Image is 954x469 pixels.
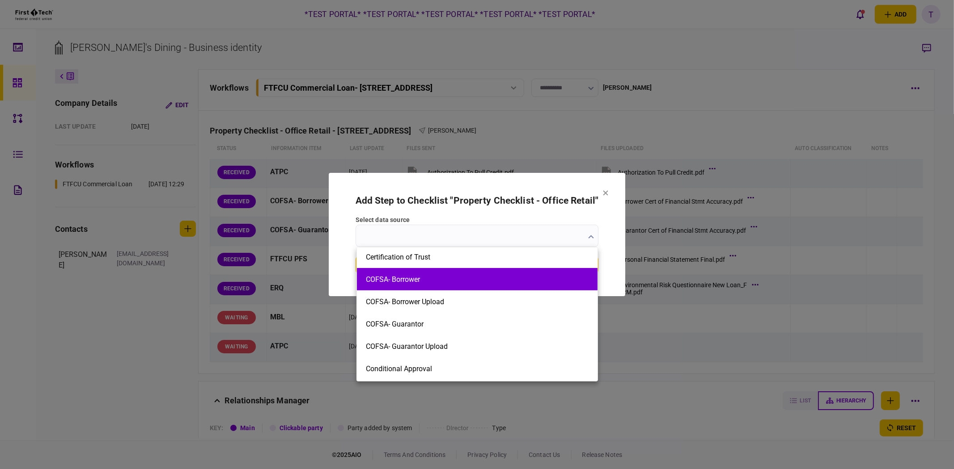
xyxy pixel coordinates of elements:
button: Conditional Approval [366,364,589,373]
button: COFSA- Borrower [366,275,589,284]
button: COFSA- Guarantor Upload [366,342,589,351]
button: COFSA- Guarantor [366,320,589,328]
button: Certification of Trust [366,253,589,261]
button: COFSA- Borrower Upload [366,297,589,306]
